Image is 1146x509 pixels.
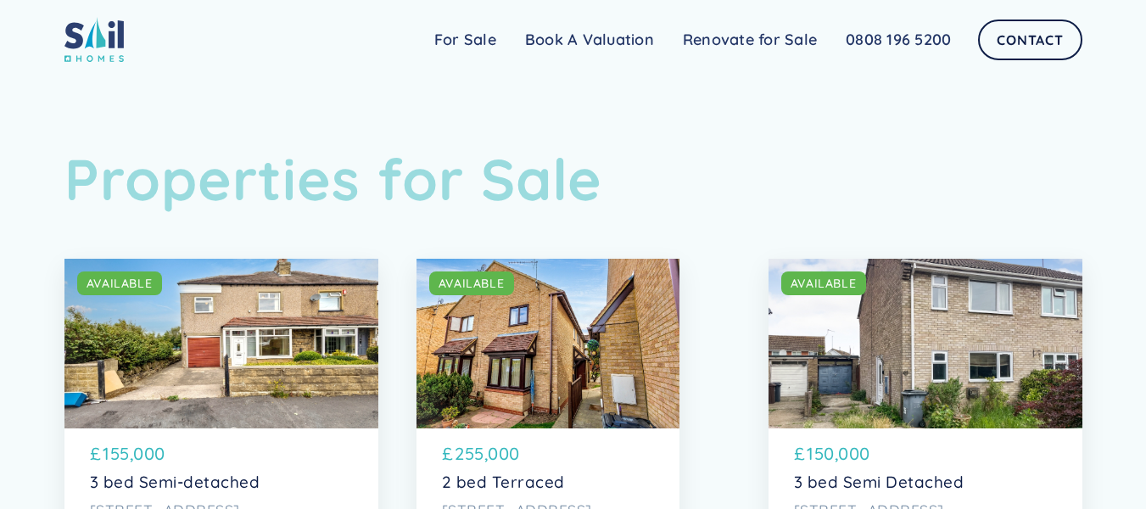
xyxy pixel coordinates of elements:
[90,473,353,492] p: 3 bed Semi-detached
[794,441,806,467] p: £
[794,473,1057,492] p: 3 bed Semi Detached
[831,23,965,57] a: 0808 196 5200
[90,441,102,467] p: £
[807,441,870,467] p: 150,000
[420,23,511,57] a: For Sale
[668,23,831,57] a: Renovate for Sale
[64,17,124,62] img: sail home logo colored
[64,144,1082,213] h1: Properties for Sale
[791,275,857,292] div: AVAILABLE
[511,23,668,57] a: Book A Valuation
[442,473,654,492] p: 2 bed Terraced
[87,275,153,292] div: AVAILABLE
[103,441,165,467] p: 155,000
[978,20,1082,60] a: Contact
[455,441,520,467] p: 255,000
[442,441,454,467] p: £
[439,275,505,292] div: AVAILABLE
